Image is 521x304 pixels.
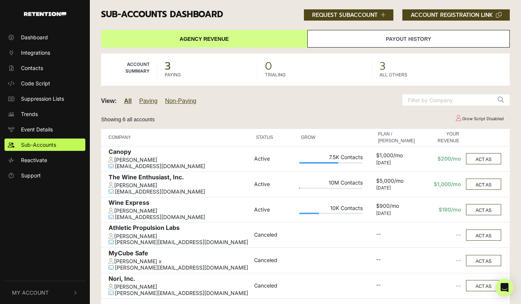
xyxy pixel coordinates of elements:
[376,282,417,290] div: --
[109,214,250,221] div: [EMAIL_ADDRESS][DOMAIN_NAME]
[402,9,510,21] button: ACCOUNT REGISTRATION LINK
[109,258,250,265] div: [PERSON_NAME] x
[376,160,417,165] div: [DATE]
[21,110,38,118] span: Trends
[307,30,510,48] a: Payout History
[109,174,250,182] div: The Wine Enthusiast, Inc.
[109,224,250,233] div: Athletic Propulsion Labs
[252,129,297,146] th: STATUS
[419,273,463,298] td: --
[376,211,417,216] div: [DATE]
[101,54,157,86] td: Account Summary
[297,129,365,146] th: GROW
[101,9,510,21] h3: Sub-accounts Dashboard
[101,30,307,48] a: Agency Revenue
[265,72,286,78] label: TRIALING
[299,154,363,162] div: 7.5K Contacts
[12,289,49,297] span: My Account
[101,116,155,122] small: Showing 6 all accounts
[299,180,363,188] div: 10M Contacts
[402,94,492,106] input: Filter by Company
[109,148,250,157] div: Canopy
[466,255,501,266] button: ACT AS
[299,213,363,214] div: Plan Usage: 31%
[109,199,250,208] div: Wine Express
[376,203,417,211] div: $900/mo
[252,273,297,298] td: Canceled
[419,222,463,248] td: --
[109,250,250,258] div: MyCube Safe
[21,64,43,72] span: Contacts
[252,146,297,172] td: Active
[4,123,85,136] a: Event Details
[109,265,250,271] div: [PERSON_NAME][EMAIL_ADDRESS][DOMAIN_NAME]
[466,204,501,215] button: ACT AS
[299,188,363,189] div: Plan Usage: 1%
[376,178,417,186] div: $5,000/mo
[4,77,85,89] a: Code Script
[374,129,419,146] th: PLAN / [PERSON_NAME]
[109,290,250,297] div: [PERSON_NAME][EMAIL_ADDRESS][DOMAIN_NAME]
[109,182,250,189] div: [PERSON_NAME]
[165,58,171,74] strong: 3
[4,139,85,151] a: Sub-Accounts
[376,185,417,191] div: [DATE]
[109,208,250,214] div: [PERSON_NAME]
[101,129,252,146] th: COMPANY
[304,9,394,21] button: REQUEST SUBACCOUNT
[252,197,297,222] td: Active
[376,152,417,160] div: $1,000/mo
[4,46,85,59] a: Integrations
[21,141,56,149] span: Sub-Accounts
[252,222,297,248] td: Canceled
[109,275,250,284] div: Nori, Inc.
[21,171,41,179] span: Support
[252,248,297,273] td: Canceled
[380,61,502,72] span: 3
[376,231,417,239] div: --
[24,12,66,16] img: Retention.com
[21,33,48,41] span: Dashboard
[4,154,85,166] a: Reactivate
[419,248,463,273] td: --
[4,31,85,43] a: Dashboard
[21,79,50,87] span: Code Script
[139,98,158,104] a: Paying
[4,169,85,182] a: Support
[101,98,117,104] strong: View:
[21,125,53,133] span: Event Details
[419,171,463,197] td: $1,000/mo
[165,98,196,104] a: Non-Paying
[466,280,501,291] button: ACT AS
[419,146,463,172] td: $200/mo
[124,98,132,104] a: All
[466,153,501,164] button: ACT AS
[376,256,417,264] div: --
[109,189,250,195] div: [EMAIL_ADDRESS][DOMAIN_NAME]
[165,72,181,78] label: PAYING
[380,72,407,78] label: ALL OTHERS
[21,95,64,103] span: Suppression Lists
[109,284,250,290] div: [PERSON_NAME]
[21,156,47,164] span: Reactivate
[466,229,501,241] button: ACT AS
[109,239,250,246] div: [PERSON_NAME][EMAIL_ADDRESS][DOMAIN_NAME]
[252,171,297,197] td: Active
[265,61,365,72] span: 0
[109,163,250,170] div: [EMAIL_ADDRESS][DOMAIN_NAME]
[4,281,85,304] button: My Account
[419,197,463,222] td: $180/mo
[21,49,50,57] span: Integrations
[4,92,85,105] a: Suppression Lists
[466,179,501,190] button: ACT AS
[109,157,250,163] div: [PERSON_NAME]
[449,112,510,125] td: Grow Script Disabled
[4,62,85,74] a: Contacts
[496,279,514,297] div: Open Intercom Messenger
[299,162,363,164] div: Plan Usage: 62%
[299,205,363,213] div: 10K Contacts
[109,233,250,240] div: [PERSON_NAME]
[419,129,463,146] th: YOUR REVENUE
[4,108,85,120] a: Trends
